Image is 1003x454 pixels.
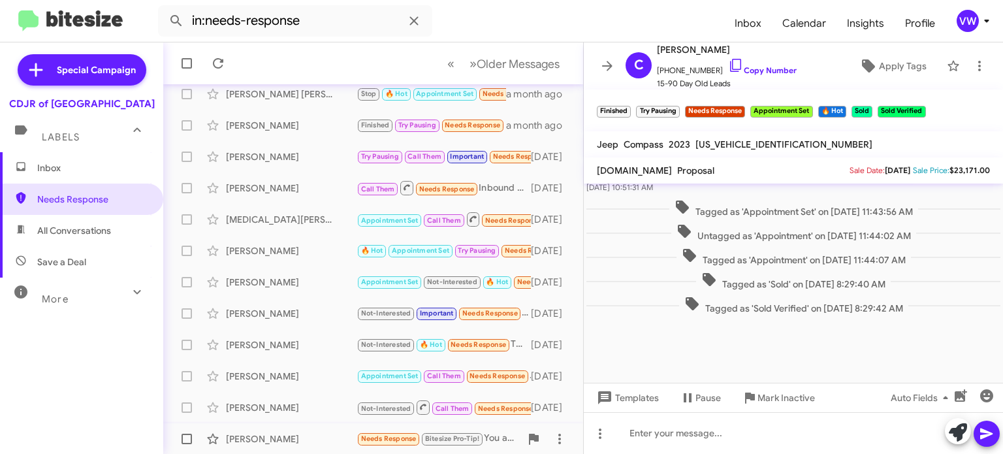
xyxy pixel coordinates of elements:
div: On the way now but have to leave by 3 [357,86,506,101]
span: Try Pausing [458,246,496,255]
span: Finished [361,121,390,129]
span: $23,171.00 [949,165,990,175]
div: [PERSON_NAME] [226,401,357,414]
span: Call Them [407,152,441,161]
span: Pause [695,386,721,410]
span: Appointment Set [392,246,449,255]
a: Special Campaign [18,54,146,86]
span: Call Them [427,372,461,380]
span: Tagged as 'Sold' on [DATE] 8:29:40 AM [696,272,891,291]
span: Needs Response [361,434,417,443]
span: Try Pausing [361,152,399,161]
div: Talk to him. [357,306,531,321]
a: Copy Number [728,65,797,75]
span: Needs Response [517,278,573,286]
nav: Page navigation example [440,50,567,77]
span: C [634,55,644,76]
div: [DATE] [531,307,573,320]
div: Inbound Call [357,399,531,415]
div: [DATE] [531,150,573,163]
div: [MEDICAL_DATA][PERSON_NAME] [226,213,357,226]
div: CDJR of [GEOGRAPHIC_DATA] [9,97,155,110]
span: Mark Inactive [757,386,815,410]
span: 🔥 Hot [420,340,442,349]
span: Call Them [361,185,395,193]
div: [PERSON_NAME] [226,150,357,163]
div: [PERSON_NAME] [226,338,357,351]
span: Apply Tags [879,54,927,78]
span: Stop [361,89,377,98]
span: Tagged as 'Appointment' on [DATE] 11:44:07 AM [677,248,911,267]
span: All Conversations [37,224,111,237]
span: Needs Response [493,152,549,161]
button: vw [946,10,989,32]
button: Previous [439,50,462,77]
span: Sale Price: [913,165,949,175]
span: Auto Fields [891,386,953,410]
span: Not-Interested [427,278,477,286]
span: Appointment Set [416,89,473,98]
span: Templates [594,386,659,410]
span: Appointment Set [361,372,419,380]
div: a month ago [506,88,573,101]
input: Search [158,5,432,37]
span: [DOMAIN_NAME] [597,165,672,176]
span: Needs Response [37,193,148,206]
small: Sold Verified [878,106,925,118]
div: [PERSON_NAME] [226,244,357,257]
button: Templates [584,386,669,410]
span: 🔥 Hot [486,278,508,286]
span: Not-Interested [361,340,411,349]
div: Inbound Call [357,180,531,196]
span: Sale Date: [850,165,885,175]
div: [PERSON_NAME] [226,307,357,320]
small: 🔥 Hot [818,106,846,118]
button: Next [462,50,567,77]
span: Needs Response [451,340,506,349]
span: Needs Response [505,246,560,255]
div: [PERSON_NAME] [226,119,357,132]
span: Inbox [37,161,148,174]
button: Apply Tags [844,54,940,78]
span: « [447,56,454,72]
span: Bitesize Pro-Tip! [425,434,479,443]
span: Needs Response [485,216,541,225]
span: Save a Deal [37,255,86,268]
button: Mark Inactive [731,386,825,410]
span: Call Them [427,216,461,225]
div: [DATE] [531,370,573,383]
div: [DATE] [531,276,573,289]
span: Special Campaign [57,63,136,76]
small: Sold [852,106,872,118]
div: I got to get ready to take my wife to [MEDICAL_DATA], will see you later!!! [357,118,506,133]
div: [PERSON_NAME] [226,432,357,446]
div: [DATE] [531,244,573,257]
span: Try Pausing [398,121,436,129]
a: Calendar [772,5,836,42]
span: Appointment Set [361,216,419,225]
div: I will be by [DATE] morning. [357,274,531,289]
div: Inbound Call [357,211,531,227]
span: [PHONE_NUMBER] [657,57,797,77]
span: 🔥 Hot [385,89,407,98]
div: [PERSON_NAME] [PERSON_NAME] [226,88,357,101]
span: Needs Response [478,404,533,413]
div: [DATE] [531,338,573,351]
div: [PERSON_NAME] [226,182,357,195]
div: [DATE] [531,401,573,414]
small: Try Pausing [636,106,679,118]
span: » [470,56,477,72]
span: Important [450,152,484,161]
span: 🔥 Hot [361,246,383,255]
span: Inbox [724,5,772,42]
span: Not-Interested [361,309,411,317]
span: Needs Response [419,185,475,193]
div: Thank u [357,337,531,352]
span: [US_VEHICLE_IDENTIFICATION_NUMBER] [695,138,872,150]
span: Older Messages [477,57,560,71]
small: Appointment Set [750,106,812,118]
div: [DATE] [531,213,573,226]
span: Needs Response [483,89,538,98]
span: 15-90 Day Old Leads [657,77,797,90]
